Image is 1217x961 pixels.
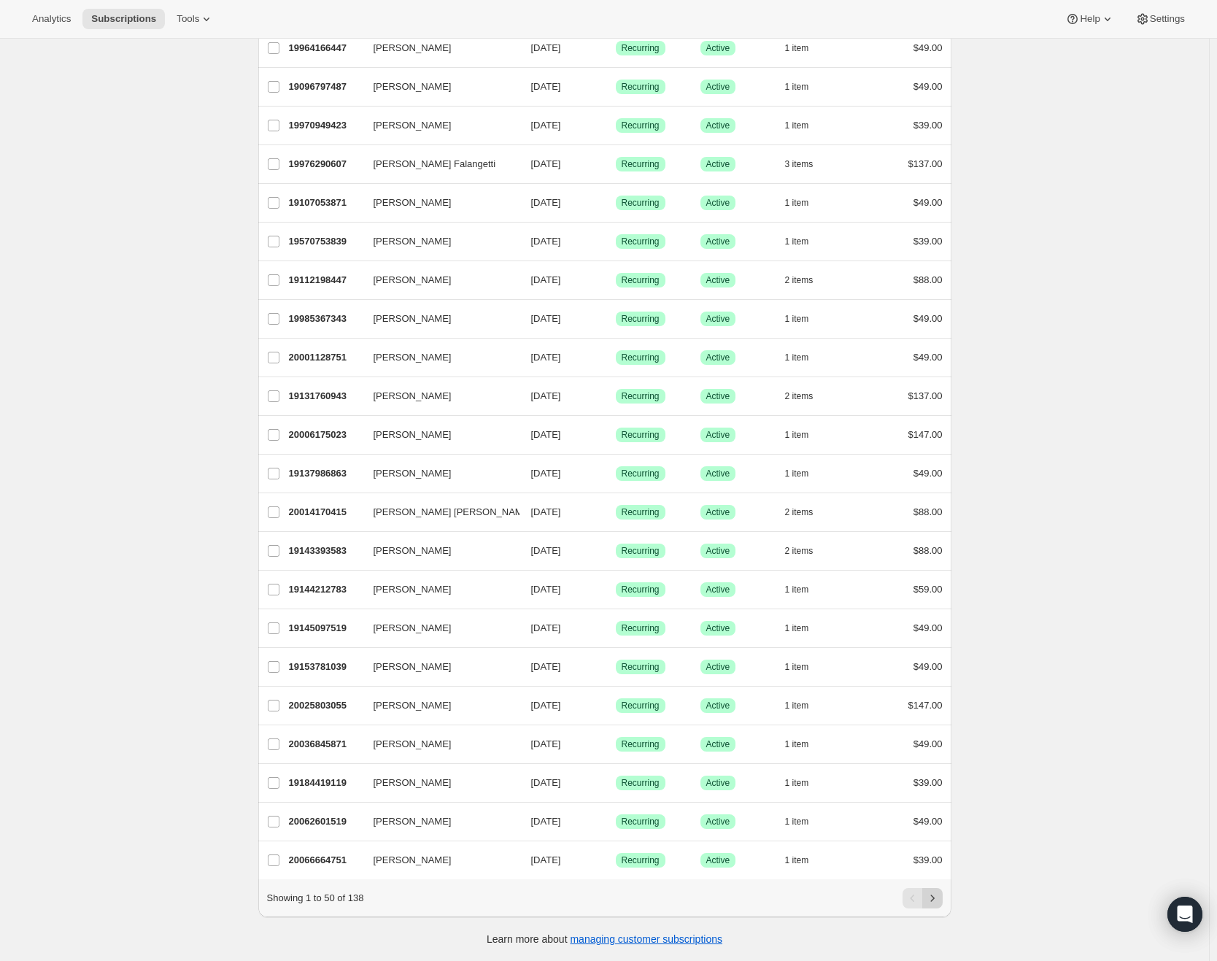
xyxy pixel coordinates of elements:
span: [PERSON_NAME] Falangetti [374,157,496,171]
span: Recurring [622,352,660,363]
button: 1 item [785,77,825,97]
span: 1 item [785,700,809,711]
div: 20062601519[PERSON_NAME][DATE]SuccessRecurringSuccessActive1 item$49.00 [289,811,943,832]
div: 20014170415[PERSON_NAME] [PERSON_NAME][DATE]SuccessRecurringSuccessActive2 items$88.00 [289,502,943,522]
span: Tools [177,13,199,25]
div: 19964166447[PERSON_NAME][DATE]SuccessRecurringSuccessActive1 item$49.00 [289,38,943,58]
p: 19985367343 [289,312,362,326]
button: 1 item [785,695,825,716]
span: [PERSON_NAME] [374,196,452,210]
button: 2 items [785,541,830,561]
button: [PERSON_NAME] [365,385,511,408]
button: [PERSON_NAME] [365,694,511,717]
span: $137.00 [908,158,943,169]
div: 19976290607[PERSON_NAME] Falangetti[DATE]SuccessRecurringSuccessActive3 items$137.00 [289,154,943,174]
button: 1 item [785,618,825,638]
span: [PERSON_NAME] [374,737,452,752]
span: Recurring [622,622,660,634]
span: [DATE] [531,81,561,92]
button: 1 item [785,811,825,832]
span: [DATE] [531,429,561,440]
span: [DATE] [531,700,561,711]
span: Active [706,700,730,711]
button: [PERSON_NAME] [365,346,511,369]
span: Active [706,622,730,634]
div: 19985367343[PERSON_NAME][DATE]SuccessRecurringSuccessActive1 item$49.00 [289,309,943,329]
span: Recurring [622,854,660,866]
span: Active [706,584,730,595]
button: 1 item [785,115,825,136]
button: 2 items [785,386,830,406]
span: 2 items [785,545,814,557]
span: [PERSON_NAME] [374,350,452,365]
span: Active [706,352,730,363]
span: [PERSON_NAME] [374,428,452,442]
button: Subscriptions [82,9,165,29]
span: [PERSON_NAME] [PERSON_NAME] [374,505,532,520]
span: $147.00 [908,429,943,440]
p: Learn more about [487,932,722,946]
span: 1 item [785,236,809,247]
span: Subscriptions [91,13,156,25]
span: [DATE] [531,352,561,363]
span: 1 item [785,42,809,54]
span: Active [706,274,730,286]
span: 3 items [785,158,814,170]
span: $88.00 [913,545,943,556]
span: Recurring [622,429,660,441]
button: Tools [168,9,223,29]
p: 20066664751 [289,853,362,868]
div: 19144212783[PERSON_NAME][DATE]SuccessRecurringSuccessActive1 item$59.00 [289,579,943,600]
span: $59.00 [913,584,943,595]
span: 1 item [785,120,809,131]
span: Recurring [622,661,660,673]
div: 19137986863[PERSON_NAME][DATE]SuccessRecurringSuccessActive1 item$49.00 [289,463,943,484]
span: Active [706,120,730,131]
div: 20001128751[PERSON_NAME][DATE]SuccessRecurringSuccessActive1 item$49.00 [289,347,943,368]
span: Active [706,313,730,325]
p: 20025803055 [289,698,362,713]
p: 19153781039 [289,660,362,674]
p: 19096797487 [289,80,362,94]
span: [PERSON_NAME] [374,776,452,790]
div: 19112198447[PERSON_NAME][DATE]SuccessRecurringSuccessActive2 items$88.00 [289,270,943,290]
span: Active [706,854,730,866]
p: 19184419119 [289,776,362,790]
span: $49.00 [913,197,943,208]
div: 19153781039[PERSON_NAME][DATE]SuccessRecurringSuccessActive1 item$49.00 [289,657,943,677]
button: [PERSON_NAME] [365,578,511,601]
span: [PERSON_NAME] [374,118,452,133]
button: 3 items [785,154,830,174]
span: $49.00 [913,661,943,672]
span: $49.00 [913,468,943,479]
p: 19131760943 [289,389,362,404]
span: Active [706,390,730,402]
div: 20006175023[PERSON_NAME][DATE]SuccessRecurringSuccessActive1 item$147.00 [289,425,943,445]
span: 1 item [785,661,809,673]
span: Active [706,42,730,54]
span: [PERSON_NAME] [374,273,452,287]
span: $49.00 [913,622,943,633]
span: [DATE] [531,390,561,401]
span: $39.00 [913,236,943,247]
span: Recurring [622,42,660,54]
span: 1 item [785,197,809,209]
button: [PERSON_NAME] [365,75,511,99]
span: 1 item [785,429,809,441]
span: Recurring [622,274,660,286]
div: 20036845871[PERSON_NAME][DATE]SuccessRecurringSuccessActive1 item$49.00 [289,734,943,754]
button: 1 item [785,38,825,58]
span: 1 item [785,777,809,789]
p: 19145097519 [289,621,362,636]
span: 2 items [785,274,814,286]
span: [DATE] [531,274,561,285]
span: [PERSON_NAME] [374,582,452,597]
span: Recurring [622,738,660,750]
span: 1 item [785,313,809,325]
span: 2 items [785,390,814,402]
span: 1 item [785,352,809,363]
span: [PERSON_NAME] [374,466,452,481]
span: Analytics [32,13,71,25]
button: 1 item [785,425,825,445]
button: [PERSON_NAME] [365,114,511,137]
